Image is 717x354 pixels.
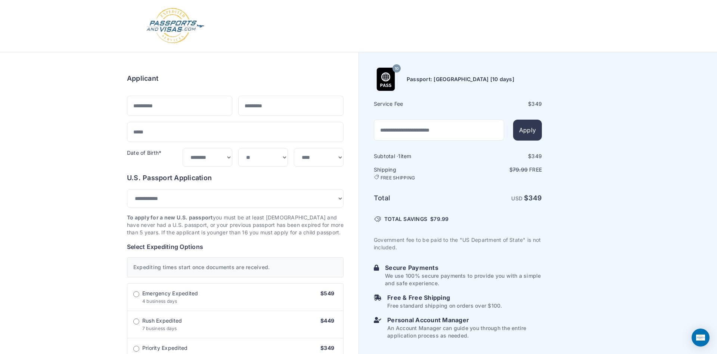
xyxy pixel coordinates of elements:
[374,166,457,181] h6: Shipping
[407,76,514,83] h6: Passport: [GEOGRAPHIC_DATA] [10 days]
[430,215,448,223] span: $
[513,166,528,173] span: 79.99
[320,345,334,351] span: $349
[142,344,187,352] span: Priority Expedited
[320,317,334,324] span: $449
[374,153,457,160] h6: Subtotal · item
[127,242,344,251] h6: Select Expediting Options
[387,293,502,302] h6: Free & Free Shipping
[374,100,457,108] h6: Service Fee
[459,153,542,160] div: $
[531,153,542,159] span: 349
[398,153,400,159] span: 1
[381,175,415,181] span: FREE SHIPPING
[127,214,344,236] p: you must be at least [DEMOGRAPHIC_DATA] and have never had a U.S. passport, or your previous pass...
[320,290,334,296] span: $549
[142,290,198,297] span: Emergency Expedited
[459,166,542,173] p: $
[384,215,427,223] span: TOTAL SAVINGS
[142,298,177,304] span: 4 business days
[374,68,397,91] img: Product Name
[529,166,542,173] span: Free
[387,324,542,339] p: An Account Manager can guide you through the entire application process as needed.
[146,7,205,44] img: Logo
[513,120,542,141] button: Apply
[692,329,710,347] div: Open Intercom Messenger
[511,195,522,201] span: USD
[459,100,542,108] div: $
[374,193,457,203] h6: Total
[142,326,177,331] span: 7 business days
[434,216,448,222] span: 79.99
[524,194,542,202] strong: $
[395,64,398,74] span: 10
[387,302,502,310] p: Free standard shipping on orders over $100.
[531,101,542,107] span: 349
[528,194,542,202] span: 349
[385,272,542,287] p: We use 100% secure payments to provide you with a simple and safe experience.
[127,173,344,183] h6: U.S. Passport Application
[127,257,344,277] div: Expediting times start once documents are received.
[142,317,182,324] span: Rush Expedited
[127,150,161,156] label: Date of Birth*
[385,263,542,272] h6: Secure Payments
[127,214,213,221] strong: To apply for a new U.S. passport
[387,315,542,324] h6: Personal Account Manager
[374,236,542,251] p: Government fee to be paid to the "US Department of State" is not included.
[127,73,158,84] h6: Applicant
